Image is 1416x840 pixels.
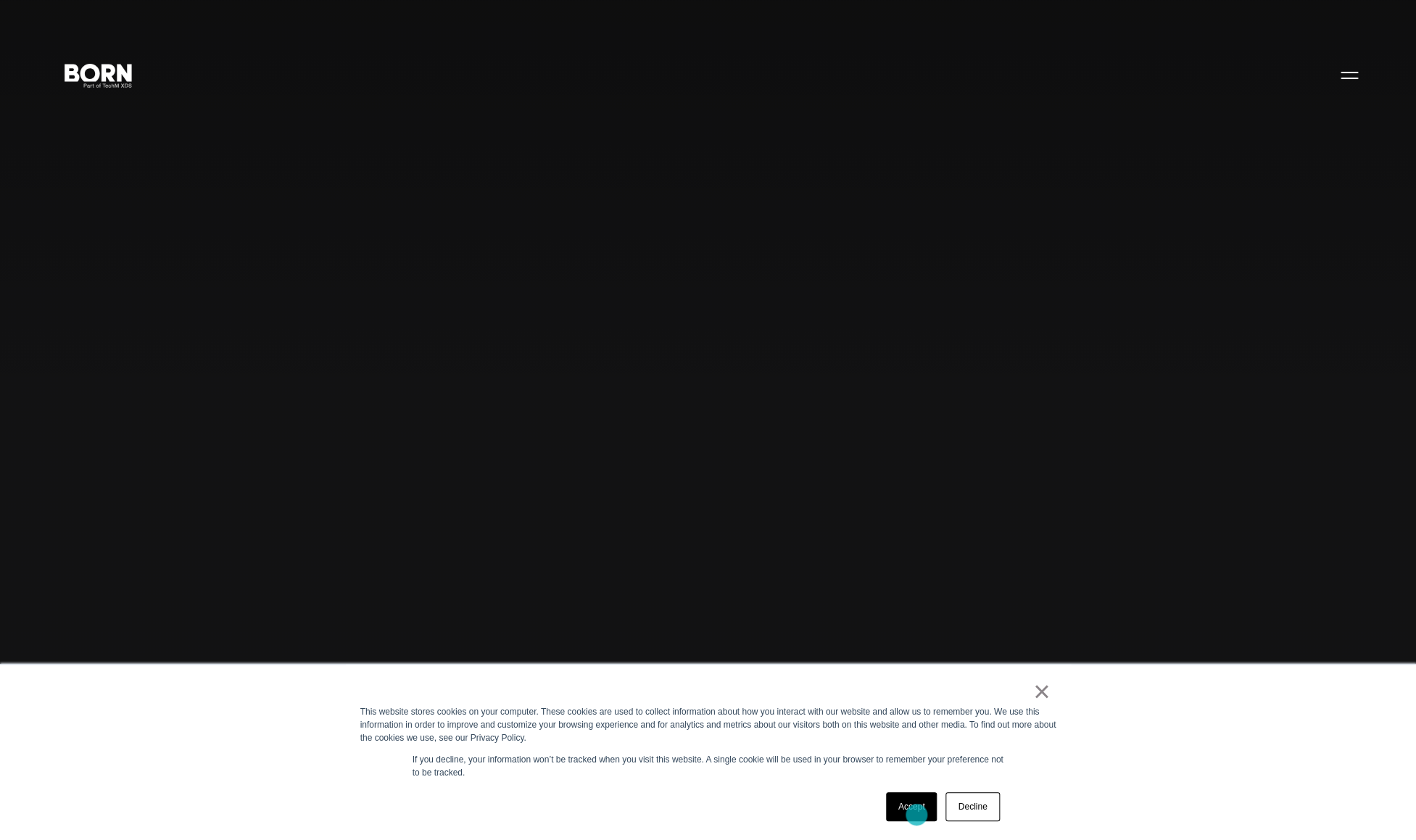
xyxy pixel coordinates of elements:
a: Decline [945,792,999,821]
p: If you decline, your information won’t be tracked when you visit this website. A single cookie wi... [413,753,1004,779]
a: × [1033,685,1051,698]
button: Open [1332,59,1367,90]
div: This website stores cookies on your computer. These cookies are used to collect information about... [360,705,1056,744]
a: Accept [886,792,937,821]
